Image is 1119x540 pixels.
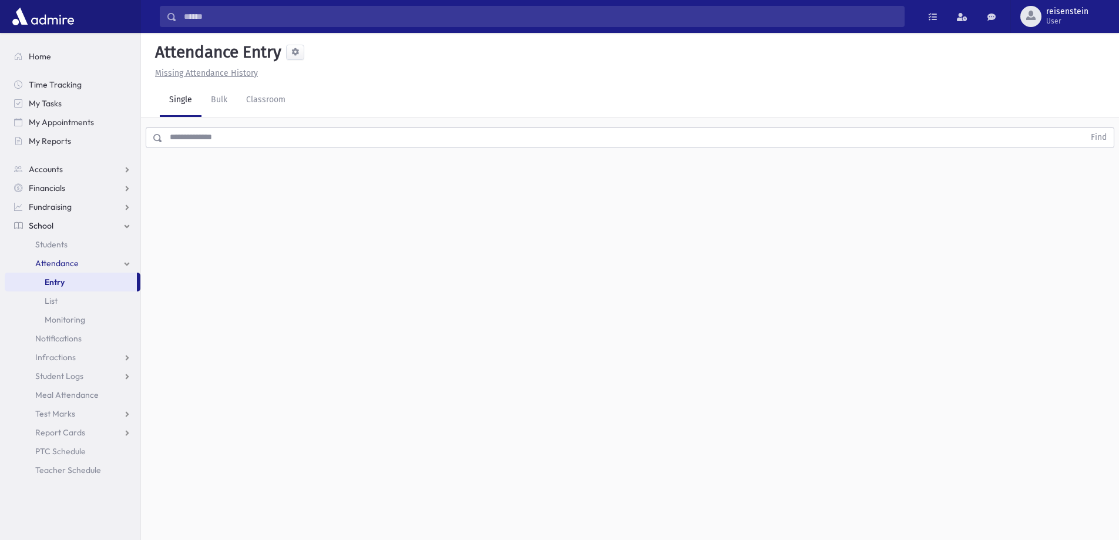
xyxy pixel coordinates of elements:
span: My Tasks [29,98,62,109]
a: Accounts [5,160,140,179]
span: List [45,296,58,306]
a: Missing Attendance History [150,68,258,78]
a: Home [5,47,140,66]
img: AdmirePro [9,5,77,28]
span: School [29,220,53,231]
a: Test Marks [5,404,140,423]
a: Attendance [5,254,140,273]
a: PTC Schedule [5,442,140,461]
span: PTC Schedule [35,446,86,457]
input: Search [177,6,904,27]
a: Single [160,84,201,117]
a: Notifications [5,329,140,348]
a: Infractions [5,348,140,367]
a: School [5,216,140,235]
span: Financials [29,183,65,193]
a: Student Logs [5,367,140,385]
span: Student Logs [35,371,83,381]
a: Fundraising [5,197,140,216]
span: Report Cards [35,427,85,438]
span: My Reports [29,136,71,146]
span: Monitoring [45,314,85,325]
a: List [5,291,140,310]
span: Test Marks [35,408,75,419]
button: Find [1084,128,1114,147]
a: My Reports [5,132,140,150]
a: Entry [5,273,137,291]
a: Meal Attendance [5,385,140,404]
a: My Tasks [5,94,140,113]
span: My Appointments [29,117,94,128]
span: Time Tracking [29,79,82,90]
a: My Appointments [5,113,140,132]
span: reisenstein [1046,7,1088,16]
span: Entry [45,277,65,287]
span: User [1046,16,1088,26]
a: Time Tracking [5,75,140,94]
u: Missing Attendance History [155,68,258,78]
span: Students [35,239,68,250]
a: Students [5,235,140,254]
a: Report Cards [5,423,140,442]
span: Infractions [35,352,76,363]
span: Accounts [29,164,63,175]
a: Classroom [237,84,295,117]
a: Financials [5,179,140,197]
a: Bulk [201,84,237,117]
a: Monitoring [5,310,140,329]
span: Notifications [35,333,82,344]
span: Fundraising [29,202,72,212]
span: Attendance [35,258,79,269]
span: Meal Attendance [35,390,99,400]
a: Teacher Schedule [5,461,140,479]
span: Home [29,51,51,62]
span: Teacher Schedule [35,465,101,475]
h5: Attendance Entry [150,42,281,62]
